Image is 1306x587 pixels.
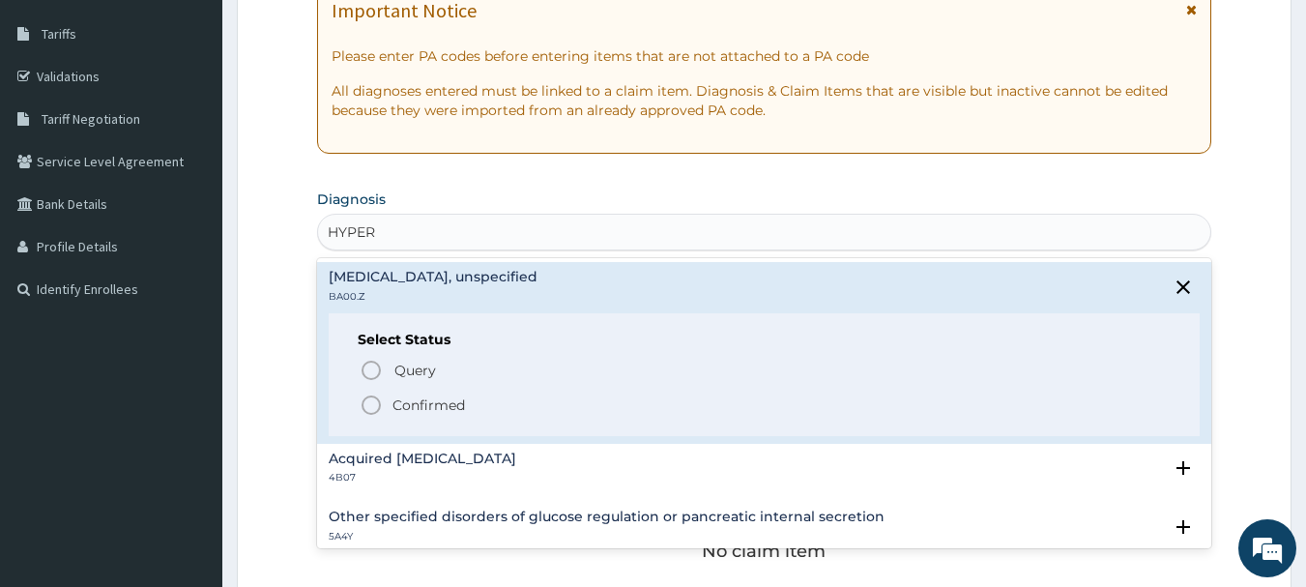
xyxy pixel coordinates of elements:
[394,361,436,380] span: Query
[329,471,516,484] p: 4B07
[392,396,465,415] p: Confirmed
[329,530,885,543] p: 5A4Y
[329,290,537,304] p: BA00.Z
[360,394,383,417] i: status option filled
[1172,515,1195,539] i: open select status
[1172,276,1195,299] i: close select status
[329,270,537,284] h4: [MEDICAL_DATA], unspecified
[317,10,363,56] div: Minimize live chat window
[101,108,325,133] div: Chat with us now
[358,333,1172,347] h6: Select Status
[332,46,1198,66] p: Please enter PA codes before entering items that are not attached to a PA code
[329,510,885,524] h4: Other specified disorders of glucose regulation or pancreatic internal secretion
[10,386,368,454] textarea: Type your message and hit 'Enter'
[317,190,386,209] label: Diagnosis
[36,97,78,145] img: d_794563401_company_1708531726252_794563401
[1172,456,1195,480] i: open select status
[329,452,516,466] h4: Acquired [MEDICAL_DATA]
[42,110,140,128] span: Tariff Negotiation
[332,81,1198,120] p: All diagnoses entered must be linked to a claim item. Diagnosis & Claim Items that are visible bu...
[112,172,267,367] span: We're online!
[702,542,826,561] p: No claim item
[360,359,383,382] i: status option query
[42,25,76,43] span: Tariffs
